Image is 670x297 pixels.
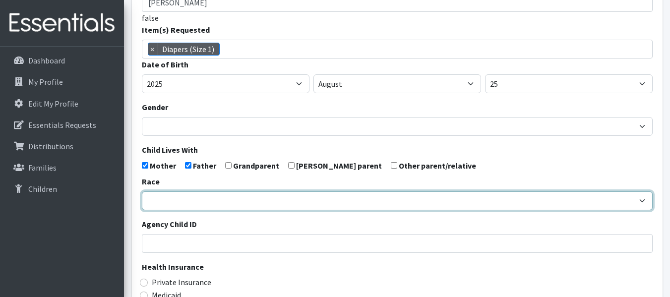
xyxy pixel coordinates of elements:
label: Date of Birth [142,59,188,70]
a: Distributions [4,136,120,156]
p: My Profile [28,77,63,87]
img: HumanEssentials [4,6,120,40]
a: Families [4,158,120,178]
legend: Health Insurance [142,261,653,276]
li: Diapers (Size 1) [148,43,220,56]
p: Edit My Profile [28,99,78,109]
p: Children [28,184,57,194]
label: Agency Child ID [142,218,197,230]
a: My Profile [4,72,120,92]
label: Private Insurance [152,276,211,288]
label: Grandparent [233,160,279,172]
label: Item(s) Requested [142,24,210,36]
a: Essentials Requests [4,115,120,135]
p: Essentials Requests [28,120,96,130]
label: Race [142,176,160,187]
label: Child Lives With [142,144,198,156]
p: Distributions [28,141,73,151]
a: Dashboard [4,51,120,70]
p: Families [28,163,57,173]
label: Father [193,160,216,172]
label: [PERSON_NAME] parent [296,160,382,172]
span: × [148,43,158,55]
label: Gender [142,101,168,113]
a: Edit My Profile [4,94,120,114]
label: Other parent/relative [399,160,476,172]
p: Dashboard [28,56,65,65]
a: Children [4,179,120,199]
label: Mother [150,160,176,172]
